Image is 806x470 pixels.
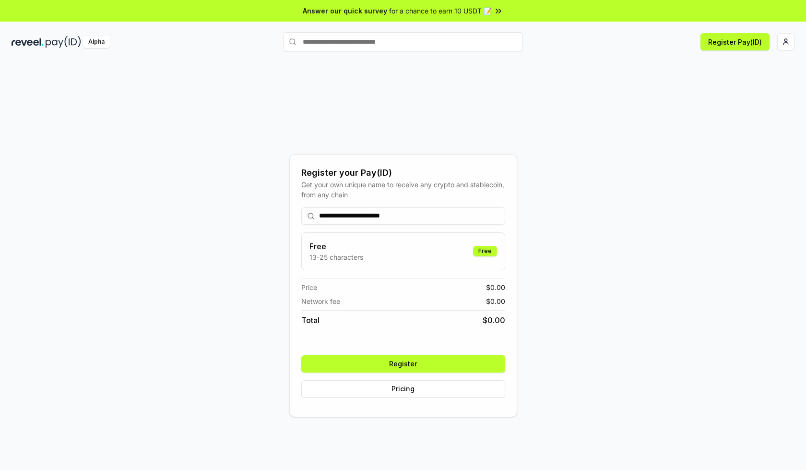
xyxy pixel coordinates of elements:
button: Register [301,355,505,373]
span: Price [301,282,317,292]
p: 13-25 characters [309,252,363,262]
span: $ 0.00 [486,282,505,292]
button: Pricing [301,380,505,398]
div: Register your Pay(ID) [301,166,505,180]
span: Network fee [301,296,340,306]
div: Get your own unique name to receive any crypto and stablecoin, from any chain [301,180,505,200]
span: Total [301,314,320,326]
div: Alpha [83,36,110,48]
img: reveel_dark [12,36,44,48]
img: pay_id [46,36,81,48]
span: for a chance to earn 10 USDT 📝 [389,6,492,16]
button: Register Pay(ID) [700,33,770,50]
span: $ 0.00 [483,314,505,326]
h3: Free [309,241,363,252]
span: $ 0.00 [486,296,505,306]
div: Free [473,246,497,256]
span: Answer our quick survey [303,6,387,16]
